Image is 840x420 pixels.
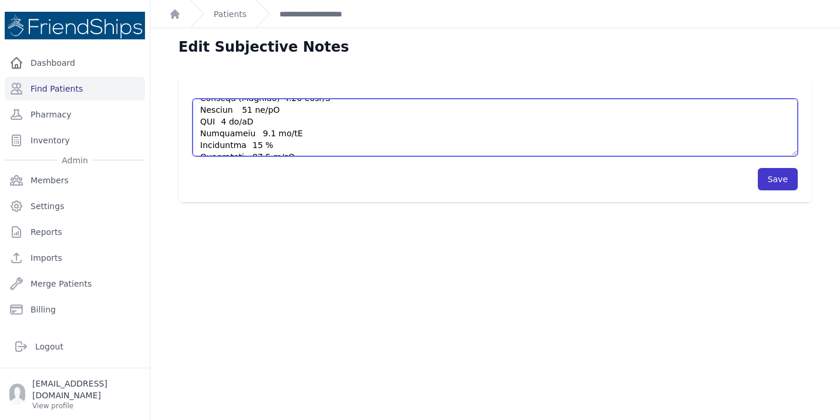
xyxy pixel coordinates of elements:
a: Patients [214,8,247,20]
a: Billing [5,298,145,321]
a: [EMAIL_ADDRESS][DOMAIN_NAME] View profile [9,378,140,411]
a: Merge Patients [5,272,145,295]
h1: Edit Subjective Notes [178,38,349,56]
a: Reports [5,220,145,244]
a: Pharmacy [5,103,145,126]
a: Logout [9,335,140,358]
a: Find Patients [5,77,145,100]
textarea: Lore ip d 40 s/a consec adip e SEDd eiusmodtemp inc utlabor ETD mag aliquaen ad'm veniam, qui nos... [193,99,798,156]
span: Admin [57,154,93,166]
a: Dashboard [5,51,145,75]
a: Settings [5,194,145,218]
a: Inventory [5,129,145,152]
img: Medical Missions EMR [5,12,145,39]
button: Save [758,168,798,190]
p: [EMAIL_ADDRESS][DOMAIN_NAME] [32,378,140,401]
a: Members [5,169,145,192]
a: Organizations [5,324,145,347]
a: Imports [5,246,145,270]
p: View profile [32,401,140,411]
